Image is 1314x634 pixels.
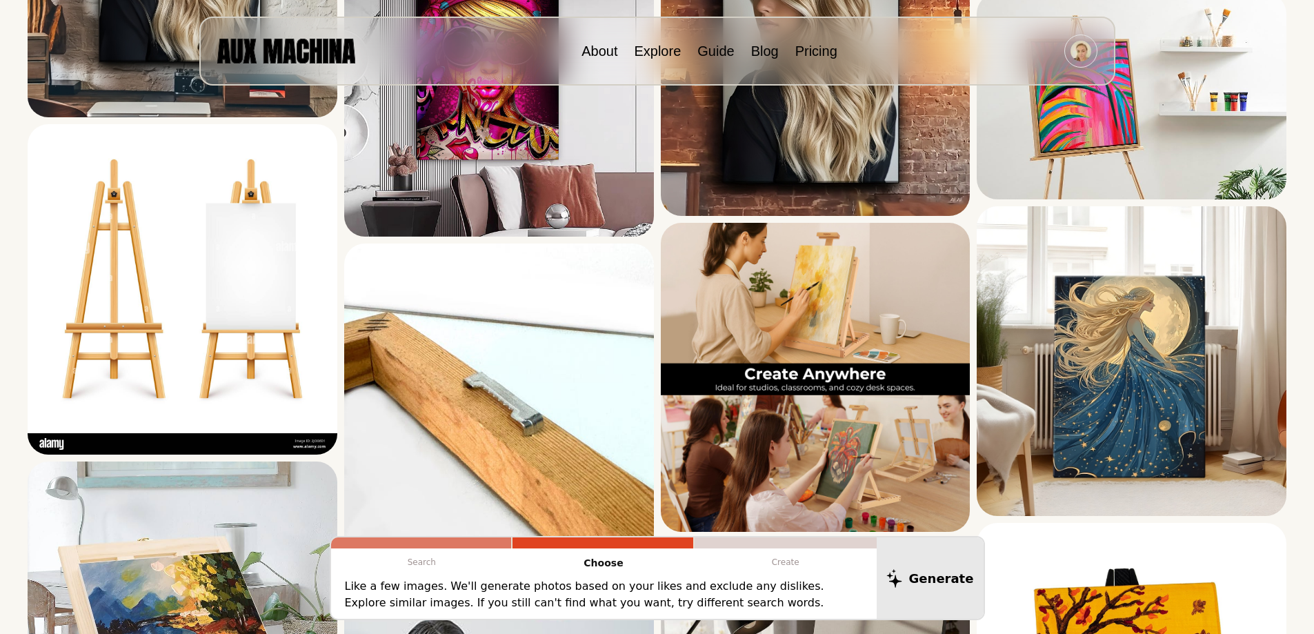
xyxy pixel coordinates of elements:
[512,548,695,578] p: Choose
[1071,41,1091,61] img: Avatar
[695,548,877,576] p: Create
[661,223,970,533] img: Search result
[217,39,355,63] img: AUX MACHINA
[345,578,863,611] p: Like a few images. We'll generate photos based on your likes and exclude any dislikes. Explore si...
[581,43,617,59] a: About
[977,206,1286,516] img: Search result
[795,43,837,59] a: Pricing
[344,244,654,573] img: Search result
[697,43,734,59] a: Guide
[877,537,984,619] button: Generate
[28,124,337,455] img: Search result
[634,43,681,59] a: Explore
[751,43,779,59] a: Blog
[331,548,513,576] p: Search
